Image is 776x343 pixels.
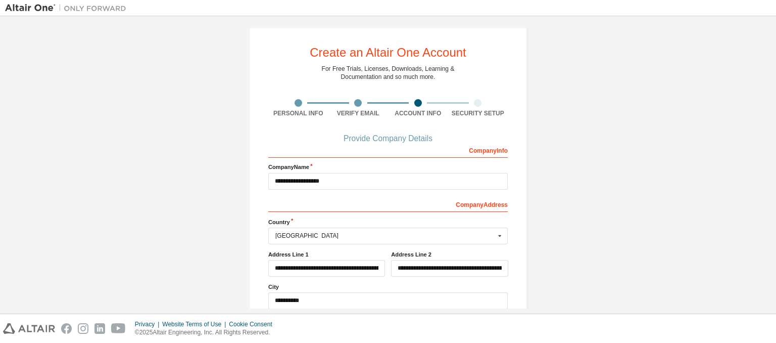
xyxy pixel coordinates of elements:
label: Company Name [268,163,508,171]
img: instagram.svg [78,323,88,334]
label: Address Line 1 [268,250,385,259]
div: [GEOGRAPHIC_DATA] [275,233,495,239]
label: Country [268,218,508,226]
img: altair_logo.svg [3,323,55,334]
p: © 2025 Altair Engineering, Inc. All Rights Reserved. [135,328,278,337]
div: Security Setup [448,109,508,117]
img: facebook.svg [61,323,72,334]
div: Cookie Consent [229,320,278,328]
div: Verify Email [328,109,389,117]
div: Personal Info [268,109,328,117]
div: Company Address [268,196,508,212]
label: Address Line 2 [391,250,508,259]
div: Company Info [268,142,508,158]
label: City [268,283,508,291]
div: Privacy [135,320,162,328]
div: Provide Company Details [268,136,508,142]
img: youtube.svg [111,323,126,334]
img: Altair One [5,3,131,13]
div: Create an Altair One Account [310,47,466,59]
div: For Free Trials, Licenses, Downloads, Learning & Documentation and so much more. [322,65,455,81]
div: Account Info [388,109,448,117]
div: Website Terms of Use [162,320,229,328]
img: linkedin.svg [94,323,105,334]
